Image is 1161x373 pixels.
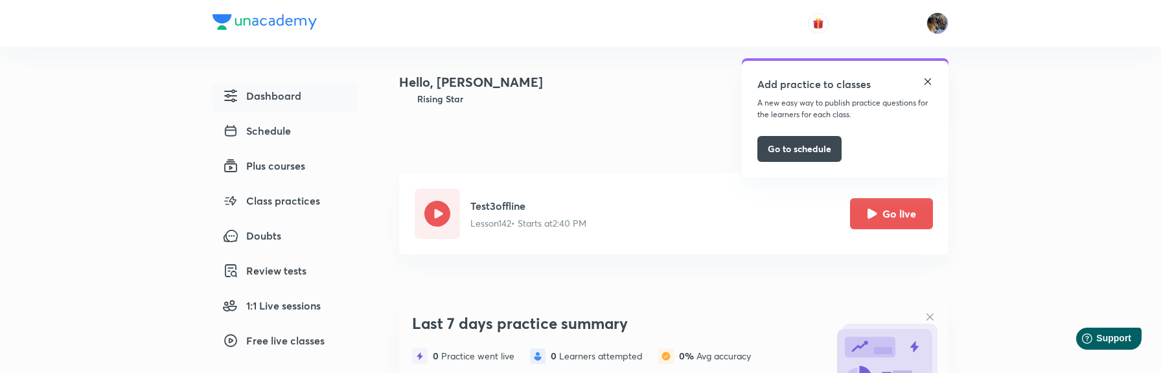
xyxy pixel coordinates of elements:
[223,263,306,278] span: Review tests
[923,76,933,87] img: close
[417,92,463,106] h6: Rising Star
[433,351,514,361] div: Practice went live
[213,293,358,322] a: 1:1 Live sessions
[223,158,305,174] span: Plus courses
[213,258,358,288] a: Review tests
[757,136,842,162] button: Go to schedule
[470,216,586,230] p: Lesson 142 • Starts at 2:40 PM
[757,76,871,92] h5: Add practice to classes
[412,348,428,364] img: statistics
[812,17,824,29] img: avatar
[223,193,320,209] span: Class practices
[223,228,281,243] span: Doubts
[223,88,301,104] span: Dashboard
[658,348,674,364] img: statistics
[679,351,751,361] div: Avg accuracy
[757,97,933,120] p: A new easy way to publish practice questions for the learners for each class.
[808,13,829,34] button: avatar
[412,314,825,333] h3: Last 7 days practice summary
[213,83,358,113] a: Dashboard
[551,350,559,362] span: 0
[399,73,543,92] h4: Hello, [PERSON_NAME]
[213,14,317,33] a: Company Logo
[213,328,358,357] a: Free live classes
[399,92,412,106] img: Badge
[213,188,358,218] a: Class practices
[1046,322,1147,359] iframe: Help widget launcher
[213,118,358,148] a: Schedule
[213,14,317,30] img: Company Logo
[679,350,696,362] span: 0%
[213,223,358,253] a: Doubts
[213,153,358,183] a: Plus courses
[850,198,933,229] button: Go live
[433,350,441,362] span: 0
[223,333,325,348] span: Free live classes
[551,351,643,361] div: Learners attempted
[926,12,948,34] img: Chayan Mehta
[223,298,321,313] span: 1:1 Live sessions
[470,198,586,214] h5: Test3offline
[530,348,546,364] img: statistics
[223,123,291,139] span: Schedule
